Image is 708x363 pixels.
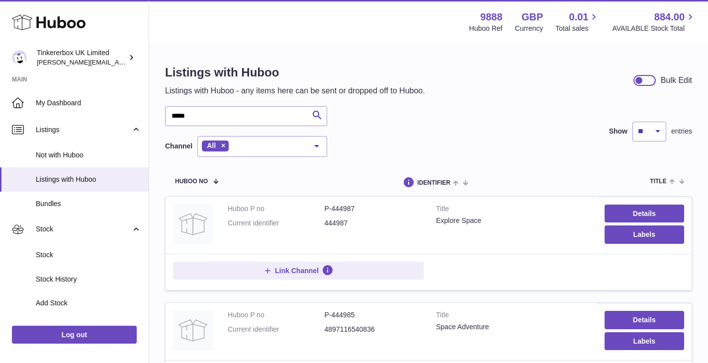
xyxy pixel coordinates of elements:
[36,175,141,184] span: Listings with Huboo
[175,178,208,185] span: Huboo no
[165,142,192,151] label: Channel
[207,142,216,149] span: All
[605,311,684,329] a: Details
[36,250,141,260] span: Stock
[436,310,590,322] strong: Title
[36,98,141,108] span: My Dashboard
[654,10,685,24] span: 884.00
[417,180,450,186] span: identifier
[671,127,692,136] span: entries
[37,48,126,67] div: Tinkererbox UK Limited
[165,85,425,96] p: Listings with Huboo - any items here can be sent or dropped off to Huboo.
[436,204,590,216] strong: Title
[36,125,131,135] span: Listings
[605,225,684,243] button: Labels
[325,218,422,228] dd: 444987
[37,58,253,66] span: [PERSON_NAME][EMAIL_ADDRESS][PERSON_NAME][DOMAIN_NAME]
[275,266,319,275] span: Link Channel
[612,10,696,33] a: 884.00 AVAILABLE Stock Total
[12,50,27,65] img: stephen.chan@tinkererbox.co.uk
[36,199,141,209] span: Bundles
[228,310,325,320] dt: Huboo P no
[36,323,141,332] span: Delivery History
[522,10,543,24] strong: GBP
[480,10,503,24] strong: 9888
[165,65,425,80] h1: Listings with Huboo
[36,298,141,308] span: Add Stock
[228,204,325,214] dt: Huboo P no
[325,325,422,334] dd: 4897116540836
[325,204,422,214] dd: P-444987
[173,310,213,350] img: Space Adventure
[515,24,543,33] div: Currency
[228,325,325,334] dt: Current identifier
[173,204,213,244] img: Explore Space
[605,332,684,350] button: Labels
[36,150,141,160] span: Not with Huboo
[325,310,422,320] dd: P-444985
[436,216,590,225] div: Explore Space
[555,10,600,33] a: 0.01 Total sales
[609,127,627,136] label: Show
[612,24,696,33] span: AVAILABLE Stock Total
[36,275,141,284] span: Stock History
[173,262,424,280] button: Link Channel
[36,224,131,234] span: Stock
[605,205,684,222] a: Details
[569,10,589,24] span: 0.01
[436,322,590,332] div: Space Adventure
[650,178,666,185] span: title
[661,75,692,86] div: Bulk Edit
[12,326,137,344] a: Log out
[555,24,600,33] span: Total sales
[469,24,503,33] div: Huboo Ref
[228,218,325,228] dt: Current identifier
